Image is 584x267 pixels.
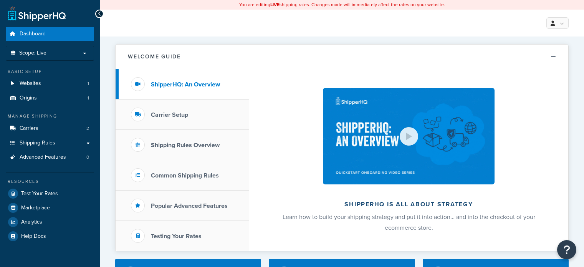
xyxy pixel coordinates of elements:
[88,80,89,87] span: 1
[6,201,94,215] a: Marketplace
[6,121,94,136] li: Carriers
[128,54,181,60] h2: Welcome Guide
[557,240,576,259] button: Open Resource Center
[6,76,94,91] a: Websites1
[6,27,94,41] a: Dashboard
[116,45,568,69] button: Welcome Guide
[6,150,94,164] a: Advanced Features0
[20,80,41,87] span: Websites
[6,136,94,150] a: Shipping Rules
[151,81,220,88] h3: ShipperHQ: An Overview
[283,212,535,232] span: Learn how to build your shipping strategy and put it into action… and into the checkout of your e...
[6,187,94,201] a: Test Your Rates
[270,201,548,208] h2: ShipperHQ is all about strategy
[88,95,89,101] span: 1
[270,1,280,8] b: LIVE
[21,219,42,226] span: Analytics
[151,111,188,118] h3: Carrier Setup
[6,68,94,75] div: Basic Setup
[6,229,94,243] a: Help Docs
[151,202,228,209] h3: Popular Advanced Features
[86,125,89,132] span: 2
[20,154,66,161] span: Advanced Features
[6,76,94,91] li: Websites
[21,191,58,197] span: Test Your Rates
[19,50,46,56] span: Scope: Live
[21,205,50,211] span: Marketplace
[20,31,46,37] span: Dashboard
[6,113,94,119] div: Manage Shipping
[6,91,94,105] li: Origins
[6,150,94,164] li: Advanced Features
[151,172,219,179] h3: Common Shipping Rules
[20,95,37,101] span: Origins
[151,233,202,240] h3: Testing Your Rates
[6,215,94,229] a: Analytics
[20,140,55,146] span: Shipping Rules
[6,91,94,105] a: Origins1
[151,142,220,149] h3: Shipping Rules Overview
[86,154,89,161] span: 0
[6,178,94,185] div: Resources
[6,121,94,136] a: Carriers2
[20,125,38,132] span: Carriers
[323,88,494,184] img: ShipperHQ is all about strategy
[21,233,46,240] span: Help Docs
